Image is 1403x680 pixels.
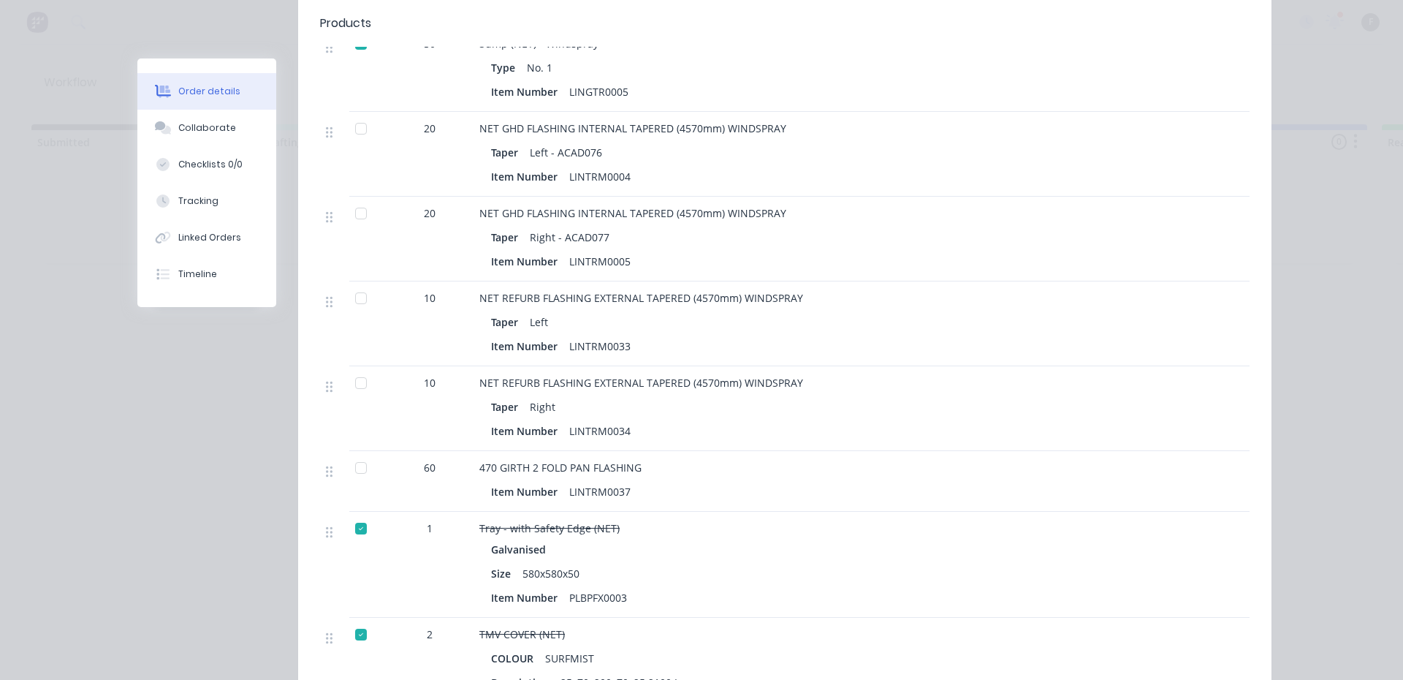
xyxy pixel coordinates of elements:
[424,375,436,390] span: 10
[427,521,433,536] span: 1
[137,219,276,256] button: Linked Orders
[517,563,585,584] div: 580x580x50
[524,142,608,163] div: Left - ACAD076
[491,227,524,248] div: Taper
[491,420,563,442] div: Item Number
[563,336,636,357] div: LINTRM0033
[491,587,563,608] div: Item Number
[479,627,565,641] span: TMV COVER (NET)
[424,205,436,221] span: 20
[491,81,563,102] div: Item Number
[178,268,217,281] div: Timeline
[137,183,276,219] button: Tracking
[563,251,636,272] div: LINTRM0005
[491,648,539,669] div: COLOUR
[178,231,241,244] div: Linked Orders
[491,311,524,333] div: Taper
[427,627,433,642] span: 2
[178,158,243,171] div: Checklists 0/0
[491,166,563,187] div: Item Number
[479,521,620,535] span: Tray - with Safety Edge (NET)
[563,166,636,187] div: LINTRM0004
[563,81,634,102] div: LINGTR0005
[491,251,563,272] div: Item Number
[424,460,436,475] span: 60
[491,57,521,78] div: Type
[491,142,524,163] div: Taper
[491,563,517,584] div: Size
[479,291,803,305] span: NET REFURB FLASHING EXTERNAL TAPERED (4570mm) WINDSPRAY
[424,290,436,306] span: 10
[137,73,276,110] button: Order details
[491,336,563,357] div: Item Number
[491,481,563,502] div: Item Number
[479,461,642,475] span: 470 GIRTH 2 FOLD PAN FLASHING
[178,85,240,98] div: Order details
[320,15,371,32] div: Products
[524,396,561,418] div: Right
[563,481,636,502] div: LINTRM0037
[178,194,218,208] div: Tracking
[563,420,636,442] div: LINTRM0034
[479,206,786,220] span: NET GHD FLASHING INTERNAL TAPERED (4570mm) WINDSPRAY
[563,587,633,608] div: PLBPFX0003
[491,396,524,418] div: Taper
[479,121,786,135] span: NET GHD FLASHING INTERNAL TAPERED (4570mm) WINDSPRAY
[137,110,276,146] button: Collaborate
[424,121,436,136] span: 20
[137,146,276,183] button: Checklists 0/0
[137,256,276,292] button: Timeline
[539,648,600,669] div: SURFMIST
[491,539,552,560] div: Galvanised
[178,121,236,135] div: Collaborate
[524,227,615,248] div: Right - ACAD077
[524,311,554,333] div: Left
[521,57,558,78] div: No. 1
[479,376,803,390] span: NET REFURB FLASHING EXTERNAL TAPERED (4570mm) WINDSPRAY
